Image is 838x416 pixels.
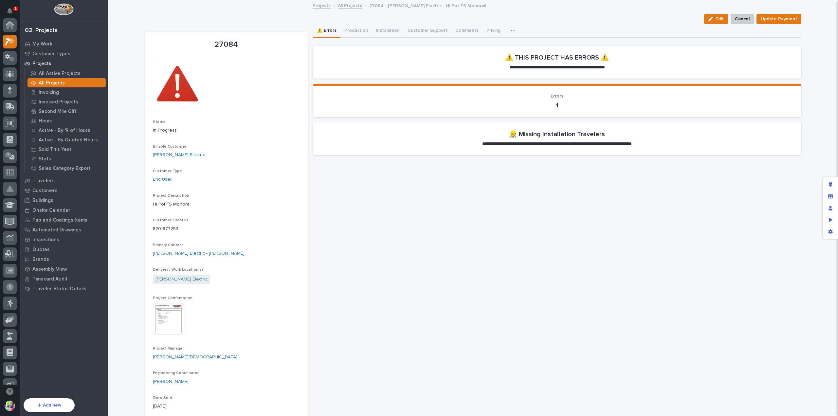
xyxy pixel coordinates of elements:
[24,398,75,412] button: Add new
[25,154,108,163] a: Stats
[25,69,108,78] a: All Active Projects
[32,237,59,243] p: Inspections
[153,176,172,183] a: End User
[155,276,208,283] a: [PERSON_NAME] Electric
[825,179,836,190] div: Edit layout
[20,284,108,294] a: Traveler Status Details
[25,88,108,97] a: Invoicing
[756,14,801,24] button: Update Payment
[3,399,17,413] button: users-avatar
[153,40,300,49] p: 27084
[32,286,86,292] p: Traveler Status Details
[39,71,81,77] p: All Active Projects
[3,385,17,398] button: Open support chat
[20,49,108,59] a: Customer Types
[153,354,237,361] a: [PERSON_NAME][DEMOGRAPHIC_DATA]
[25,164,108,173] a: Sales Category Export
[25,27,58,34] div: 02. Projects
[731,14,754,24] button: Cancel
[313,24,340,38] button: ⚠️ Errors
[25,107,108,116] a: Second Mile Gift
[20,39,108,49] a: My Work
[25,78,108,87] a: All Projects
[32,247,50,253] p: Quotes
[338,1,362,9] a: All Projects
[153,250,245,257] a: [PERSON_NAME] Electric - [PERSON_NAME]
[20,254,108,264] a: Brands
[153,243,183,247] span: Primary Contact
[153,347,184,351] span: Project Manager
[404,24,451,38] button: Customer Support
[20,176,108,186] a: Travelers
[20,59,108,68] a: Projects
[39,147,72,153] p: Sold This Year
[8,8,17,18] div: Notifications1
[32,208,70,213] p: Onsite Calendar
[372,24,404,38] button: Installation
[369,2,486,9] p: 27084 - [PERSON_NAME] Electric - Hi Pot FS Monorail
[153,403,300,410] p: [DATE]
[716,16,724,22] span: Edit
[825,202,836,214] div: Manage users
[39,80,65,86] p: All Projects
[153,194,189,198] span: Project Description
[39,137,98,143] p: Active - By Quoted Hours
[32,257,49,262] p: Brands
[25,135,108,144] a: Active - By Quoted Hours
[735,15,750,23] span: Cancel
[153,201,300,208] p: Hi Pot FS Monorail
[32,227,81,233] p: Automated Drawings
[825,214,836,226] div: Preview as
[451,24,483,38] button: Comments
[153,60,202,109] img: 9_Nizbp15g-aaSV0uaYyMontWVkiYgJDCKY01vqJthk
[32,61,51,67] p: Projects
[321,101,793,109] p: 1
[25,97,108,106] a: Invoiced Projects
[20,264,108,274] a: Assembly View
[32,266,67,272] p: Assembly View
[825,190,836,202] div: Manage fields and data
[39,90,59,96] p: Invoicing
[20,195,108,205] a: Buildings
[153,145,186,149] span: Billable Customer
[153,371,199,375] span: Engineering Coordinator
[20,225,108,235] a: Automated Drawings
[32,188,58,194] p: Customers
[153,152,205,158] a: [PERSON_NAME] Electric
[20,186,108,195] a: Customers
[153,218,188,222] span: Customer Order ID
[505,54,609,62] h2: ⚠️ THIS PROJECT HAS ERRORS ⚠️
[25,126,108,135] a: Active - By % of Hours
[32,217,87,223] p: Fab and Coatings Items
[39,156,51,162] p: Stats
[825,226,836,238] div: App settings
[25,145,108,154] a: Sold This Year
[32,51,70,57] p: Customer Types
[153,296,192,300] span: Project Confirmation
[20,235,108,244] a: Inspections
[39,109,77,115] p: Second Mile Gift
[551,94,563,99] span: Errors
[153,226,300,232] p: 8201877253
[340,24,372,38] button: Production
[32,198,53,204] p: Buildings
[153,120,165,124] span: Status
[153,378,189,385] a: [PERSON_NAME]
[32,41,52,47] p: My Work
[509,130,605,138] h2: 👷 Missing Installation Travelers
[3,4,17,18] button: Notifications
[483,24,504,38] button: Pricing
[39,99,78,105] p: Invoiced Projects
[153,169,182,173] span: Customer Type
[39,118,53,124] p: Hours
[32,178,55,184] p: Travelers
[313,1,331,9] a: Projects
[25,116,108,125] a: Hours
[39,166,91,172] p: Sales Category Export
[32,276,67,282] p: Timecard Audit
[153,396,172,400] span: Date Sold
[153,268,203,272] span: Delivery / Work Location(s)
[20,274,108,284] a: Timecard Audit
[14,6,17,11] p: 1
[704,14,728,24] button: Edit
